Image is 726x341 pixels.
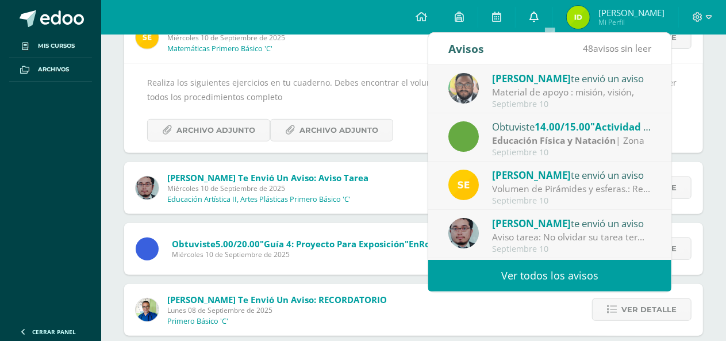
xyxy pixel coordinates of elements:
[176,120,255,141] span: Archivo Adjunto
[492,182,652,196] div: Volumen de Pirámides y esferas.: Realiza los siguientes ejercicios en tu cuaderno. Debes encontra...
[32,328,76,336] span: Cerrar panel
[136,177,159,200] img: 5fac68162d5e1b6fbd390a6ac50e103d.png
[598,7,664,18] span: [PERSON_NAME]
[167,33,460,43] span: Miércoles 10 de Septiembre de 2025
[492,134,652,147] div: | Zona
[621,299,677,320] span: Ver detalle
[492,217,571,230] span: [PERSON_NAME]
[492,72,571,85] span: [PERSON_NAME]
[583,42,651,55] span: avisos sin leer
[167,294,387,305] span: [PERSON_NAME] te envió un aviso: RECORDATORIO
[136,298,159,321] img: 692ded2a22070436d299c26f70cfa591.png
[535,120,590,133] span: 14.00/15.00
[216,238,260,250] span: 5.00/20.00
[167,195,351,204] p: Educación Artística II, Artes Plásticas Primero Básico 'C'
[583,42,593,55] span: 48
[567,6,590,29] img: 373a557f38a0f3a1dba7f4f3516949e0.png
[448,73,479,104] img: 712781701cd376c1a616437b5c60ae46.png
[448,218,479,248] img: 5fac68162d5e1b6fbd390a6ac50e103d.png
[167,44,272,53] p: Matemáticas Primero Básico 'C'
[270,119,393,141] a: Archivo Adjunto
[492,167,652,182] div: te envió un aviso
[492,71,652,86] div: te envió un aviso
[167,183,368,193] span: Miércoles 10 de Septiembre de 2025
[419,238,487,250] span: Robótica (Zona)
[492,196,652,206] div: Septiembre 10
[147,75,680,141] div: Realiza los siguientes ejercicios en tu cuaderno. Debes encontrar el volumen de las figuras que e...
[136,26,159,49] img: 03c2987289e60ca238394da5f82a525a.png
[9,35,92,58] a: Mis cursos
[448,170,479,200] img: 03c2987289e60ca238394da5f82a525a.png
[260,238,409,250] span: "Guía 4: Proyecto para exposición"
[9,58,92,82] a: Archivos
[492,86,652,99] div: Material de apoyo : misión, visión,
[172,238,487,250] span: Obtuviste en
[492,244,652,254] div: Septiembre 10
[492,216,652,231] div: te envió un aviso
[492,148,652,158] div: Septiembre 10
[492,168,571,182] span: [PERSON_NAME]
[167,172,368,183] span: [PERSON_NAME] te envió un aviso: Aviso tarea
[448,33,484,64] div: Avisos
[590,120,660,133] span: "Actividad #2"
[167,305,387,315] span: Lunes 08 de Septiembre de 2025
[492,99,652,109] div: Septiembre 10
[492,231,652,244] div: Aviso tarea: No olvidar su tarea terminada de las figuras en pespectiva con el fondo
[38,65,69,74] span: Archivos
[598,17,664,27] span: Mi Perfil
[492,119,652,134] div: Obtuviste en
[147,119,270,141] a: Archivo Adjunto
[38,41,75,51] span: Mis cursos
[167,317,228,326] p: Primero Básico 'C'
[492,134,616,147] strong: Educación Física y Natación
[428,260,671,292] a: Ver todos los avisos
[299,120,378,141] span: Archivo Adjunto
[172,250,487,259] span: Miércoles 10 de Septiembre de 2025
